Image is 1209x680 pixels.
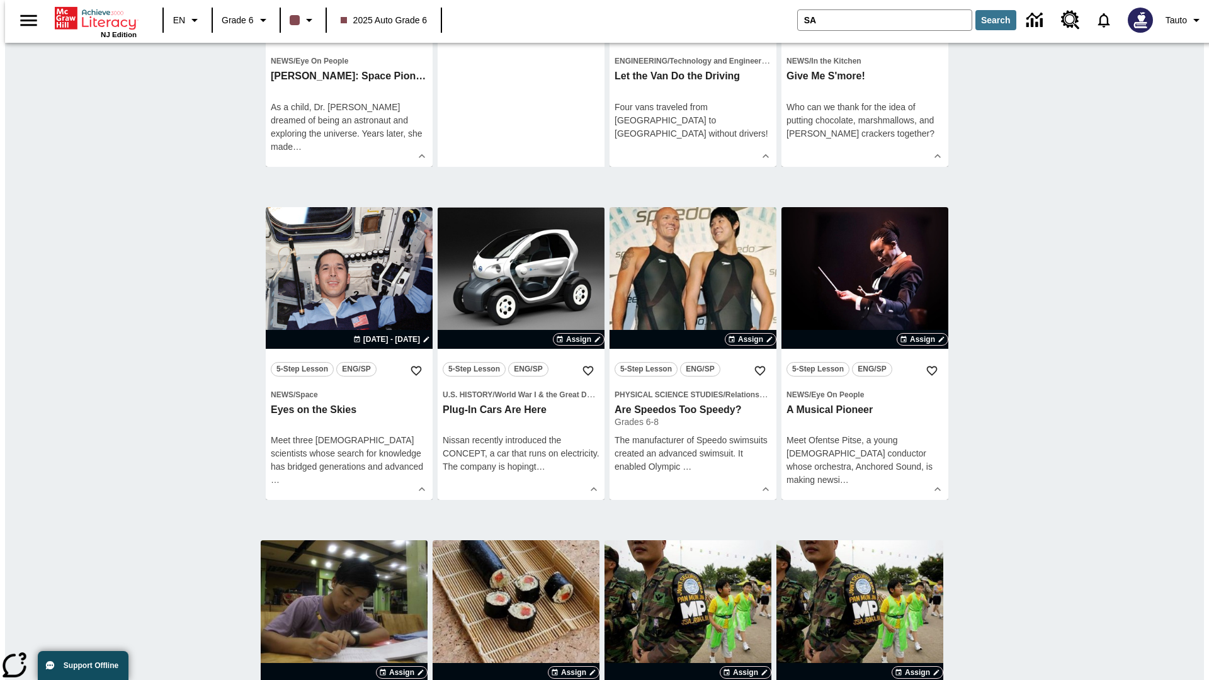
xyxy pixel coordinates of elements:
[389,667,414,678] span: Assign
[271,362,334,377] button: 5-Step Lesson
[55,6,137,31] a: Home
[271,70,428,83] h3: Mae Jemison: Space Pioneer
[412,147,431,166] button: Show Details
[786,362,849,377] button: 5-Step Lesson
[840,475,849,485] span: …
[786,434,943,487] div: Meet Ofentse Pitse, a young [DEMOGRAPHIC_DATA] conductor whose orchestra, Anchored Sound, is maki...
[577,360,599,382] button: Add to Favorites
[566,334,591,345] span: Assign
[271,388,428,401] span: Topic: News/Space
[615,70,771,83] h3: Let the Van Do the Driving
[910,334,935,345] span: Assign
[271,404,428,417] h3: Eyes on the Skies
[786,70,943,83] h3: Give Me S'more!
[64,661,118,670] span: Support Offline
[720,666,771,679] button: Assign Choose Dates
[495,390,623,399] span: World War I & the Great Depression
[738,334,763,345] span: Assign
[443,362,506,377] button: 5-Step Lesson
[615,57,667,65] span: Engineering
[798,10,972,30] input: search field
[342,363,370,376] span: ENG/SP
[222,14,254,27] span: Grade 6
[928,147,947,166] button: Show Details
[615,434,771,473] div: The manufacturer of Speedo swimsuits created an advanced swimsuit. It enabled Olympic
[615,362,678,377] button: 5-Step Lesson
[584,480,603,499] button: Show Details
[336,362,377,377] button: ENG/SP
[363,334,420,345] span: [DATE] - [DATE]
[405,360,428,382] button: Add to Favorites
[351,334,433,345] button: Oct 10 - Oct 10 Choose Dates
[1161,9,1209,31] button: Profile/Settings
[341,14,428,27] span: 2025 Auto Grade 6
[276,363,328,376] span: 5-Step Lesson
[669,57,773,65] span: Technology and Engineering
[756,147,775,166] button: Show Details
[548,666,599,679] button: Assign Choose Dates
[1087,4,1120,37] a: Notifications
[295,57,348,65] span: Eye On People
[786,57,809,65] span: News
[534,462,536,472] span: t
[792,363,844,376] span: 5-Step Lesson
[838,475,840,485] span: i
[492,390,494,399] span: /
[293,57,295,65] span: /
[271,57,293,65] span: News
[975,10,1016,30] button: Search
[443,390,492,399] span: U.S. History
[615,388,771,401] span: Topic: Physical Science Studies/Relationships of Force and Motion
[271,475,280,485] span: …
[271,434,428,487] div: Meet three [DEMOGRAPHIC_DATA] scientists whose search for knowledge has bridged generations and a...
[448,363,500,376] span: 5-Step Lesson
[561,667,586,678] span: Assign
[905,667,930,678] span: Assign
[418,462,423,472] span: d
[680,362,720,377] button: ENG/SP
[781,207,948,501] div: lesson details
[10,2,47,39] button: Open side menu
[786,404,943,417] h3: A Musical Pioneer
[412,480,431,499] button: Show Details
[295,390,317,399] span: Space
[376,666,428,679] button: Assign Choose Dates
[173,14,185,27] span: EN
[897,333,948,346] button: Assign Choose Dates
[892,666,943,679] button: Assign Choose Dates
[733,667,758,678] span: Assign
[858,363,886,376] span: ENG/SP
[683,462,691,472] span: …
[536,462,545,472] span: …
[271,101,428,154] div: As a child, Dr. [PERSON_NAME] dreamed of being an astronaut and exploring the universe. Years lat...
[167,9,208,31] button: Language: EN, Select a language
[811,390,864,399] span: Eye On People
[686,363,714,376] span: ENG/SP
[667,57,669,65] span: /
[293,142,302,152] span: …
[438,207,604,501] div: lesson details
[811,57,861,65] span: In the Kitchen
[786,390,809,399] span: News
[293,390,295,399] span: /
[786,54,943,67] span: Topic: News/In the Kitchen
[443,434,599,473] div: Nissan recently introduced the CONCEPT, a car that runs on electricity. The company is hoping
[553,333,604,346] button: Assign Choose Dates
[786,101,943,140] div: Who can we thank for the idea of putting chocolate, marshmallows, and [PERSON_NAME] crackers toge...
[514,363,542,376] span: ENG/SP
[852,362,892,377] button: ENG/SP
[610,207,776,501] div: lesson details
[809,390,811,399] span: /
[55,4,137,38] div: Home
[1019,3,1053,38] a: Data Center
[1128,8,1153,33] img: Avatar
[101,31,137,38] span: NJ Edition
[615,101,771,140] div: Four vans traveled from [GEOGRAPHIC_DATA] to [GEOGRAPHIC_DATA] without drivers!
[271,54,428,67] span: Topic: News/Eye On People
[1166,14,1187,27] span: Tauto
[217,9,276,31] button: Grade: Grade 6, Select a grade
[615,404,771,417] h3: Are Speedos Too Speedy?
[725,333,776,346] button: Assign Choose Dates
[1053,3,1087,37] a: Resource Center, Will open in new tab
[749,360,771,382] button: Add to Favorites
